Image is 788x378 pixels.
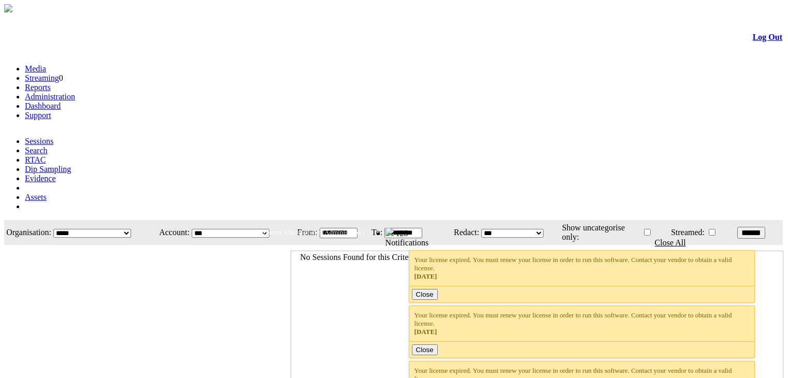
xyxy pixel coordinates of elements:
[396,229,408,238] span: 128
[414,328,437,336] span: [DATE]
[25,174,56,183] a: Evidence
[25,92,75,101] a: Administration
[655,238,686,247] a: Close All
[233,228,365,236] span: Welcome, System Administrator (Administrator)
[25,137,53,146] a: Sessions
[414,311,750,336] div: Your license expired. You must renew your license in order to run this software. Contact your ven...
[151,221,190,244] td: Account:
[4,4,12,12] img: arrow-3.png
[25,146,48,155] a: Search
[25,111,51,120] a: Support
[25,64,46,73] a: Media
[25,155,46,164] a: RTAC
[753,33,782,41] a: Log Out
[59,74,63,82] span: 0
[25,101,61,110] a: Dashboard
[25,165,71,173] a: Dip Sampling
[412,344,438,355] button: Close
[5,221,52,244] td: Organisation:
[385,238,762,248] div: Notifications
[414,256,750,281] div: Your license expired. You must renew your license in order to run this software. Contact your ven...
[25,193,47,201] a: Assets
[412,289,438,300] button: Close
[385,228,394,236] img: bell25.png
[25,83,51,92] a: Reports
[414,272,437,280] span: [DATE]
[25,74,59,82] a: Streaming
